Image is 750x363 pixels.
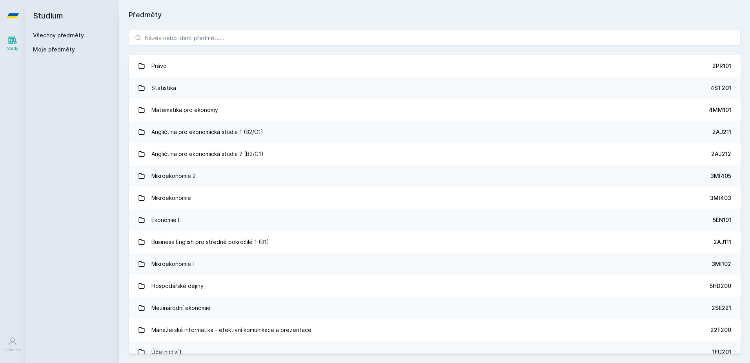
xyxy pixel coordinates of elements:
div: 3MI405 [710,172,731,180]
a: Účetnictví I. 1FU201 [129,341,741,363]
div: Matematika pro ekonomy [151,102,218,118]
a: Manažerská informatika - efektivní komunikace a prezentace 22F200 [129,319,741,341]
div: 2AJ212 [711,150,731,158]
div: Právo [151,58,167,74]
div: 2AJ211 [712,128,731,136]
div: Study [7,46,18,51]
a: Hospodářské dějiny 5HD200 [129,275,741,297]
a: Právo 2PR101 [129,55,741,77]
div: 22F200 [710,326,731,334]
div: 3MI403 [710,194,731,202]
div: 5EN101 [713,216,731,224]
a: Statistika 4ST201 [129,77,741,99]
h1: Předměty [129,9,741,20]
div: Mikroekonomie I [151,256,194,272]
div: 4MM101 [709,106,731,114]
div: 3MI102 [712,260,731,268]
div: 4ST201 [710,84,731,92]
a: Mezinárodní ekonomie 2SE221 [129,297,741,319]
div: 5HD200 [710,282,731,290]
div: Angličtina pro ekonomická studia 1 (B2/C1) [151,124,263,140]
div: Angličtina pro ekonomická studia 2 (B2/C1) [151,146,264,162]
div: Business English pro středně pokročilé 1 (B1) [151,234,269,250]
a: Angličtina pro ekonomická studia 2 (B2/C1) 2AJ212 [129,143,741,165]
input: Název nebo ident předmětu… [129,30,741,46]
a: Matematika pro ekonomy 4MM101 [129,99,741,121]
a: Angličtina pro ekonomická studia 1 (B2/C1) 2AJ211 [129,121,741,143]
div: Mezinárodní ekonomie [151,300,211,316]
div: Mikroekonomie 2 [151,168,196,184]
a: Mikroekonomie I 3MI102 [129,253,741,275]
div: Manažerská informatika - efektivní komunikace a prezentace [151,322,311,338]
div: Ekonomie I. [151,212,181,228]
a: Mikroekonomie 2 3MI405 [129,165,741,187]
a: Business English pro středně pokročilé 1 (B1) 2AJ111 [129,231,741,253]
a: Study [2,31,24,55]
span: Moje předměty [33,46,75,53]
div: Uživatel [4,347,21,353]
div: Mikroekonomie [151,190,191,206]
div: 2AJ111 [714,238,731,246]
a: Ekonomie I. 5EN101 [129,209,741,231]
a: Mikroekonomie 3MI403 [129,187,741,209]
div: Účetnictví I. [151,344,183,360]
div: Statistika [151,80,176,96]
a: Uživatel [2,333,24,357]
div: 2PR101 [712,62,731,70]
div: 1FU201 [712,348,731,356]
a: Všechny předměty [33,32,84,38]
div: Hospodářské dějiny [151,278,204,294]
div: 2SE221 [712,304,731,312]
